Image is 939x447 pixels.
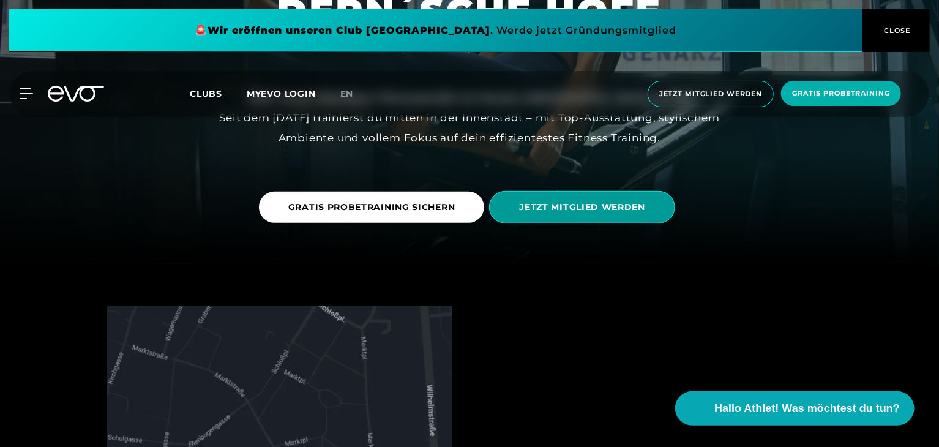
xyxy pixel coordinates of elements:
[259,192,485,223] a: GRATIS PROBETRAINING SICHERN
[288,201,455,214] span: GRATIS PROBETRAINING SICHERN
[190,88,247,99] a: Clubs
[519,201,645,214] span: JETZT MITGLIED WERDEN
[659,89,762,99] span: Jetzt Mitglied werden
[675,391,915,426] button: Hallo Athlet! Was möchtest du tun?
[340,87,368,101] a: en
[489,182,680,233] a: JETZT MITGLIED WERDEN
[714,400,900,417] span: Hallo Athlet! Was möchtest du tun?
[777,81,905,107] a: Gratis Probetraining
[862,9,930,52] button: CLOSE
[190,88,222,99] span: Clubs
[340,88,354,99] span: en
[881,25,911,36] span: CLOSE
[644,81,777,107] a: Jetzt Mitglied werden
[792,88,890,99] span: Gratis Probetraining
[247,88,316,99] a: MYEVO LOGIN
